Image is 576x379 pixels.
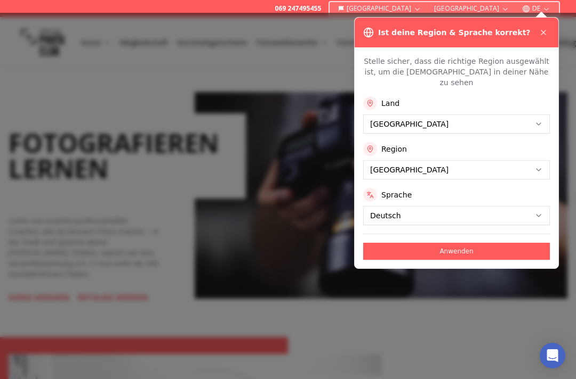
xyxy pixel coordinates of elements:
[518,2,555,15] button: DE
[381,144,407,154] label: Region
[378,27,530,38] h3: Ist deine Region & Sprache korrekt?
[275,4,321,13] a: 069 247495455
[381,190,412,200] label: Sprache
[334,2,426,15] button: [GEOGRAPHIC_DATA]
[363,56,550,88] p: Stelle sicher, dass die richtige Region ausgewählt ist, um die [DEMOGRAPHIC_DATA] in deiner Nähe ...
[430,2,514,15] button: [GEOGRAPHIC_DATA]
[381,98,399,109] label: Land
[363,243,550,260] button: Anwenden
[540,343,565,368] div: Open Intercom Messenger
